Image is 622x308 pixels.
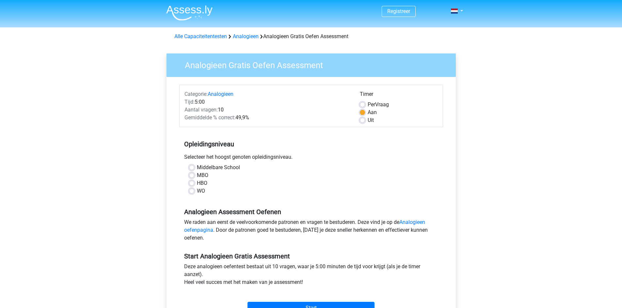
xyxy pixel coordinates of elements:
div: 49,9% [180,114,355,122]
img: Assessly [166,5,213,21]
span: Tijd: [184,99,195,105]
span: Per [368,101,375,108]
h3: Analogieen Gratis Oefen Assessment [177,58,451,70]
h5: Analogieen Assessment Oefenen [184,208,438,216]
div: 5:00 [180,98,355,106]
div: Timer [360,90,438,101]
div: Deze analogieen oefentest bestaat uit 10 vragen, waar je 5:00 minuten de tijd voor krijgt (als je... [179,263,443,289]
a: Analogieen [233,33,259,39]
span: Gemiddelde % correct: [184,114,235,121]
div: Selecteer het hoogst genoten opleidingsniveau. [179,153,443,164]
a: Analogieen [208,91,233,97]
label: Vraag [368,101,389,109]
label: WO [197,187,205,195]
span: Categorie: [184,91,208,97]
div: We raden aan eerst de veelvoorkomende patronen en vragen te bestuderen. Deze vind je op de . Door... [179,218,443,244]
div: Analogieen Gratis Oefen Assessment [172,33,451,40]
h5: Start Analogieen Gratis Assessment [184,252,438,260]
h5: Opleidingsniveau [184,138,438,151]
label: Middelbare School [197,164,240,171]
label: HBO [197,179,207,187]
div: 10 [180,106,355,114]
label: Uit [368,116,374,124]
span: Aantal vragen: [184,107,218,113]
a: Registreer [387,8,410,14]
a: Alle Capaciteitentesten [174,33,227,39]
label: Aan [368,109,377,116]
label: MBO [197,171,208,179]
